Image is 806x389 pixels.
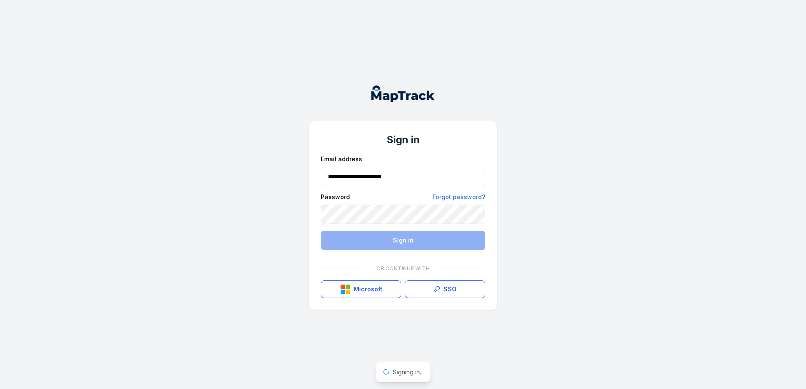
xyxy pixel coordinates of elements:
h1: Sign in [321,133,485,147]
nav: Global [358,85,448,102]
label: Email address [321,155,362,163]
span: Signing in... [393,368,424,376]
div: Or continue with [321,260,485,277]
a: Forgot password? [433,193,485,201]
a: SSO [405,280,485,298]
button: Microsoft [321,280,401,298]
label: Password [321,193,350,201]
